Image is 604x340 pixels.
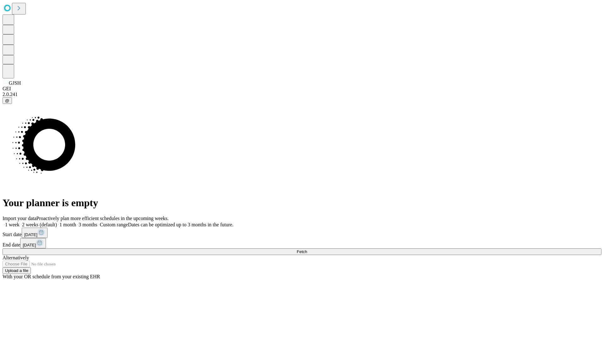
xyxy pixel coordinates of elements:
button: @ [3,97,12,104]
h1: Your planner is empty [3,197,601,209]
span: Import your data [3,216,36,221]
span: Custom range [100,222,128,227]
span: [DATE] [24,232,37,237]
button: [DATE] [22,228,48,238]
button: Fetch [3,248,601,255]
button: [DATE] [20,238,46,248]
button: Upload a file [3,267,31,274]
span: @ [5,98,9,103]
div: Start date [3,228,601,238]
div: GEI [3,86,601,92]
span: 3 months [79,222,97,227]
span: 1 month [59,222,76,227]
span: With your OR schedule from your existing EHR [3,274,100,279]
span: Alternatively [3,255,29,260]
span: Fetch [297,249,307,254]
span: Dates can be optimized up to 3 months in the future. [128,222,233,227]
span: 1 week [5,222,20,227]
span: GJSH [9,80,21,86]
span: 2 weeks (default) [22,222,57,227]
span: [DATE] [23,243,36,247]
span: Proactively plan more efficient schedules in the upcoming weeks. [36,216,169,221]
div: 2.0.241 [3,92,601,97]
div: End date [3,238,601,248]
